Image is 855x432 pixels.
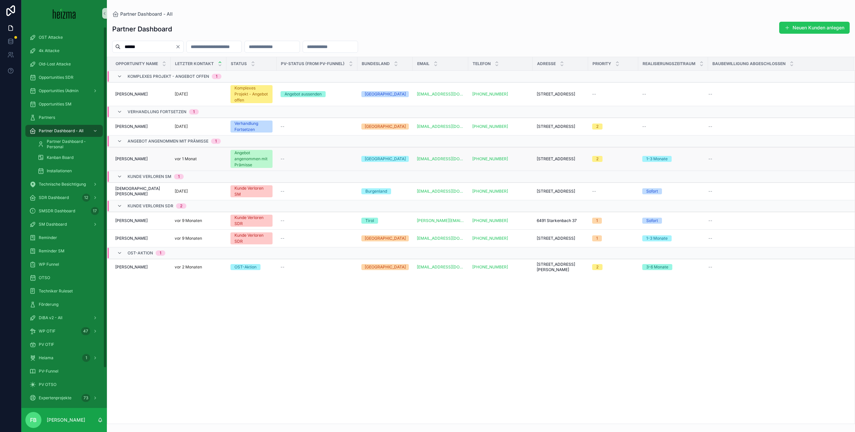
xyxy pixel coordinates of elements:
span: [PERSON_NAME] [115,124,148,129]
span: Förderung [39,302,58,307]
a: [PHONE_NUMBER] [472,189,529,194]
a: Komplexes Projekt - Angebot offen [230,85,273,103]
a: Sofort [642,218,704,224]
p: [DATE] [175,91,188,97]
span: SM Dashboard [39,222,67,227]
a: -- [708,124,846,129]
span: DiBA v2 - All [39,315,62,320]
a: vor 9 Monaten [175,218,222,223]
a: 6491 Starkenbach 37 [537,218,584,223]
p: [DATE] [175,189,188,194]
a: [PERSON_NAME] [115,91,167,97]
span: [STREET_ADDRESS] [537,156,575,162]
div: 1 [82,354,90,362]
a: PV OTSO [25,379,103,391]
span: Verhandlung Fortsetzen [128,109,186,115]
a: vor 1 Monat [175,156,222,162]
a: [GEOGRAPHIC_DATA] [361,124,409,130]
span: Status [231,61,247,66]
span: Old-Lost Attacke [39,61,71,67]
a: 1 [592,235,634,241]
span: PV OTIF [39,342,54,347]
div: Sofort [646,218,658,224]
div: 2 [596,156,598,162]
a: [EMAIL_ADDRESS][DOMAIN_NAME] [417,124,464,129]
a: -- [281,156,353,162]
span: Komplexes Projekt - Angebot offen [128,74,209,79]
span: [PERSON_NAME] [115,156,148,162]
div: 2 [596,124,598,130]
button: Neuen Kunden anlegen [779,22,850,34]
a: Partner Dashboard - All [112,11,173,17]
div: 1-3 Monate [646,235,668,241]
div: [GEOGRAPHIC_DATA] [365,156,406,162]
span: Partner Dashboard - All [120,11,173,17]
span: -- [281,124,285,129]
span: Opportunities SDR [39,75,73,80]
img: App logo [53,8,76,19]
div: Kunde Verloren SDR [234,232,269,244]
span: -- [708,156,712,162]
p: vor 1 Monat [175,156,197,162]
div: 1 [193,109,195,115]
span: -- [592,189,596,194]
div: 2 [180,203,182,209]
a: SDR Dashboard12 [25,192,103,204]
span: Partner Dashboard - All [39,128,83,134]
a: [EMAIL_ADDRESS][DOMAIN_NAME] [417,91,464,97]
div: 73 [81,394,90,402]
a: [EMAIL_ADDRESS][DOMAIN_NAME] [417,156,464,162]
a: [STREET_ADDRESS] [537,156,584,162]
div: 1 [160,250,161,256]
a: [PHONE_NUMBER] [472,91,508,97]
span: Kunde Verloren SM [128,174,171,179]
a: SM Dashboard [25,218,103,230]
a: [PHONE_NUMBER] [472,218,508,223]
a: vor 9 Monaten [175,236,222,241]
div: Kunde Verloren SM [234,185,269,197]
a: 2 [592,124,634,130]
a: Technische Besichtigung [25,178,103,190]
a: -- [281,236,353,241]
span: Kanban Board [47,155,73,160]
span: -- [708,218,712,223]
span: [STREET_ADDRESS] [537,236,575,241]
a: [PHONE_NUMBER] [472,264,508,270]
a: [PHONE_NUMBER] [472,124,508,129]
div: 3-6 Monate [646,264,668,270]
a: [PHONE_NUMBER] [472,156,529,162]
a: [PERSON_NAME] [115,218,167,223]
a: Angebot aussenden [281,91,353,97]
p: [DATE] [175,124,188,129]
a: Heiama1 [25,352,103,364]
span: [PERSON_NAME] [115,91,148,97]
a: [PERSON_NAME] [115,156,167,162]
span: Technische Besichtigung [39,182,86,187]
a: [PHONE_NUMBER] [472,156,508,162]
a: [PHONE_NUMBER] [472,189,508,194]
p: vor 9 Monaten [175,236,202,241]
a: Opportunities SDR [25,71,103,83]
a: [GEOGRAPHIC_DATA] [361,156,409,162]
a: Kunde Verloren SDR [230,232,273,244]
div: Tirol [365,218,374,224]
p: vor 9 Monaten [175,218,202,223]
a: OST Attacke [25,31,103,43]
span: [STREET_ADDRESS] [537,91,575,97]
span: Heiama [39,355,53,361]
a: [STREET_ADDRESS] [537,189,584,194]
a: [EMAIL_ADDRESS][DOMAIN_NAME] [417,236,464,241]
a: PV OTIF [25,339,103,351]
div: Verhandlung Fortsetzen [234,121,269,133]
a: -- [592,189,634,194]
span: -- [281,236,285,241]
div: 1-3 Monate [646,156,668,162]
a: Opportunities SM [25,98,103,110]
a: [GEOGRAPHIC_DATA] [361,264,409,270]
span: [PERSON_NAME] [115,236,148,241]
a: [EMAIL_ADDRESS][DOMAIN_NAME] [417,264,464,270]
span: -- [708,124,712,129]
div: 17 [91,207,99,215]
